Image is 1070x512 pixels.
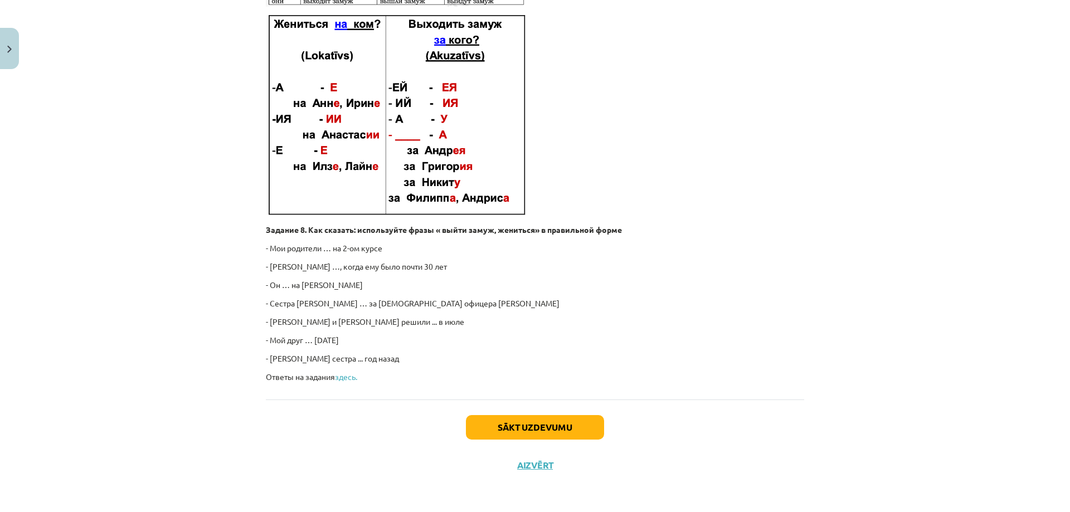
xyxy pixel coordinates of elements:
p: - [PERSON_NAME] сестра ... год назад [266,353,804,364]
p: - [PERSON_NAME] и [PERSON_NAME] решили ... в июле [266,316,804,328]
p: - Он … на [PERSON_NAME] [266,279,804,291]
img: icon-close-lesson-0947bae3869378f0d4975bcd49f059093ad1ed9edebbc8119c70593378902aed.svg [7,46,12,53]
strong: Задание 8. Как сказать: используйте фразы « выйти замуж, жениться» в правильной форме [266,225,622,235]
p: - [PERSON_NAME] …, когда ему было почти 30 лет [266,261,804,272]
p: Ответы на задания [266,371,804,383]
button: Aizvērt [514,460,556,471]
p: - Сестра [PERSON_NAME] … за [DEMOGRAPHIC_DATA] офицера [PERSON_NAME] [266,298,804,309]
p: - Мои родители … на 2-ом курсе [266,242,804,254]
button: Sākt uzdevumu [466,415,604,440]
p: - Мой друг … [DATE] [266,334,804,346]
a: здесь. [335,372,357,382]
